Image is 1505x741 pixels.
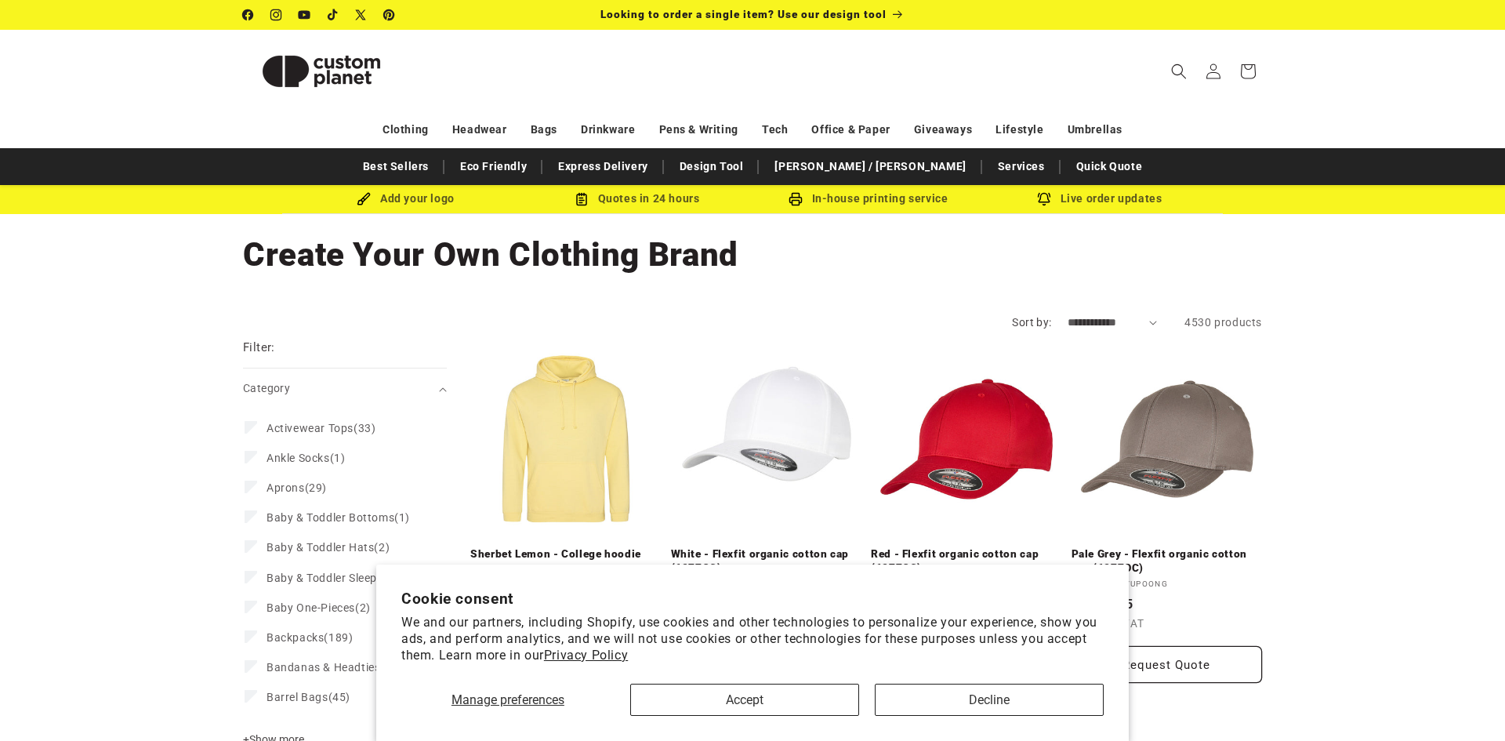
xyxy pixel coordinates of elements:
span: Manage preferences [451,692,564,707]
img: Brush Icon [357,192,371,206]
span: Category [243,382,290,394]
summary: Category (0 selected) [243,369,447,409]
a: Express Delivery [550,153,656,180]
h2: Filter: [243,339,275,357]
span: (29) [267,481,327,495]
a: Tech [762,116,788,143]
span: (45) [267,690,350,704]
button: Accept [630,684,859,716]
span: Backpacks [267,631,324,644]
a: Pale Grey - Flexfit organic cotton cap (6277OC) [1072,547,1263,575]
button: Manage preferences [401,684,615,716]
a: Clothing [383,116,429,143]
span: (33) [267,421,375,435]
a: Headwear [452,116,507,143]
span: (1) [267,451,345,465]
span: Activewear Tops [267,422,354,434]
span: (2) [267,540,390,554]
a: Sherbet Lemon - College hoodie [470,547,662,561]
span: (2) [267,601,371,615]
label: Sort by: [1012,316,1051,329]
span: Ankle Socks [267,452,330,464]
a: [PERSON_NAME] / [PERSON_NAME] [767,153,974,180]
img: Order Updates Icon [575,192,589,206]
span: (1) [267,660,396,674]
div: Quotes in 24 hours [521,189,752,209]
h1: Create Your Own Clothing Brand [243,234,1262,276]
img: Custom Planet [243,36,400,107]
div: Add your logo [290,189,521,209]
img: Order updates [1037,192,1051,206]
a: Privacy Policy [544,648,628,663]
span: Looking to order a single item? Use our design tool [600,8,887,20]
a: Bags [531,116,557,143]
span: Baby & Toddler Sleepwear [267,572,403,584]
span: Barrel Bags [267,691,328,703]
img: In-house printing [789,192,803,206]
span: (1) [267,510,410,525]
a: Best Sellers [355,153,437,180]
a: Umbrellas [1068,116,1122,143]
span: Baby & Toddler Hats [267,541,374,554]
a: Office & Paper [811,116,890,143]
button: Decline [875,684,1104,716]
span: (189) [267,630,353,645]
a: Lifestyle [995,116,1043,143]
summary: Search [1162,54,1196,89]
a: Drinkware [581,116,635,143]
a: Services [990,153,1053,180]
button: Request Quote [1072,646,1263,683]
a: Design Tool [672,153,752,180]
a: White - Flexfit organic cotton cap (6277OC) [671,547,862,575]
a: Quick Quote [1068,153,1151,180]
h2: Cookie consent [401,590,1104,608]
p: We and our partners, including Shopify, use cookies and other technologies to personalize your ex... [401,615,1104,663]
span: 4530 products [1184,316,1262,329]
span: Aprons [267,481,305,494]
a: Pens & Writing [659,116,738,143]
div: In-house printing service [752,189,984,209]
a: Eco Friendly [452,153,535,180]
span: Baby One-Pieces [267,601,355,614]
span: Baby & Toddler Bottoms [267,511,394,524]
span: (1) [267,571,419,585]
a: Red - Flexfit organic cotton cap (6277OC) [871,547,1062,575]
span: Bandanas & Headties [267,661,380,674]
div: Live order updates [984,189,1215,209]
a: Giveaways [914,116,972,143]
a: Custom Planet [238,30,406,112]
